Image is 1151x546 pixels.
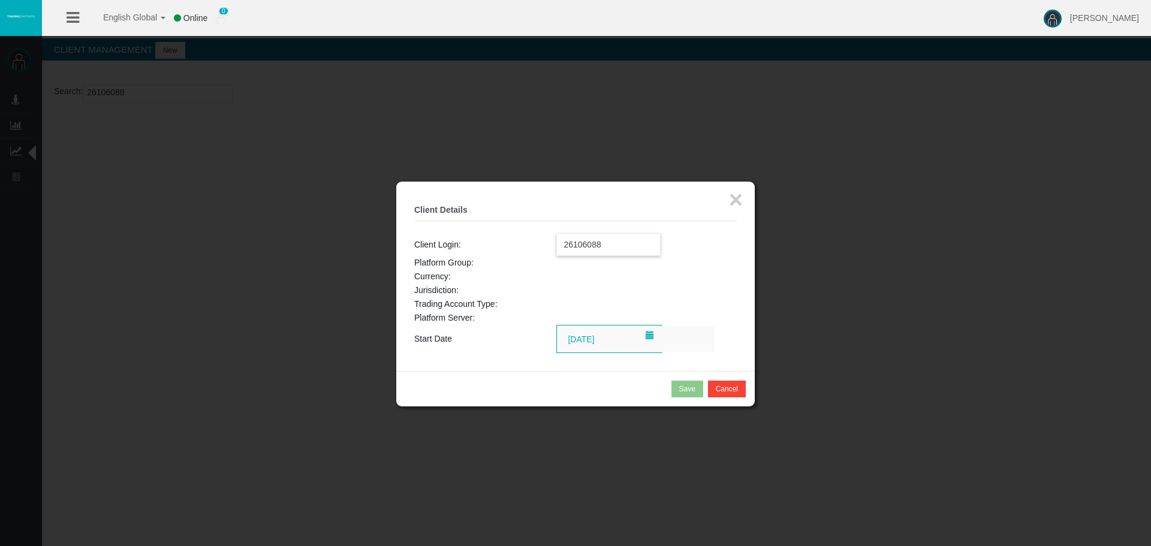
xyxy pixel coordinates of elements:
td: Client Login: [414,233,556,256]
td: Trading Account Type: [414,297,556,311]
td: Start Date [414,325,556,353]
b: Client Details [414,205,468,215]
span: Online [183,13,207,23]
td: Jurisdiction: [414,283,556,297]
span: [PERSON_NAME] [1070,13,1139,23]
td: Platform Group: [414,256,556,270]
img: user-image [1044,10,1062,28]
button: Cancel [708,381,746,397]
img: logo.svg [6,14,36,19]
td: Currency: [414,270,556,283]
button: × [729,188,743,212]
span: English Global [88,13,157,22]
img: user_small.png [216,13,225,25]
td: Platform Server: [414,311,556,325]
span: 0 [219,7,228,15]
